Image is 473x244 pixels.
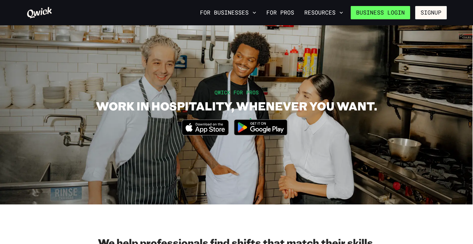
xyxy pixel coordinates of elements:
[182,130,229,137] a: Download on the App Store
[351,6,410,19] a: Business Login
[197,7,259,18] button: For Businesses
[302,7,346,18] button: Resources
[96,99,377,113] h1: WORK IN HOSPITALITY, WHENEVER YOU WANT.
[415,6,447,19] button: Signup
[230,116,291,139] img: Get it on Google Play
[264,7,297,18] a: For Pros
[215,89,259,96] span: QWICK FOR PROS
